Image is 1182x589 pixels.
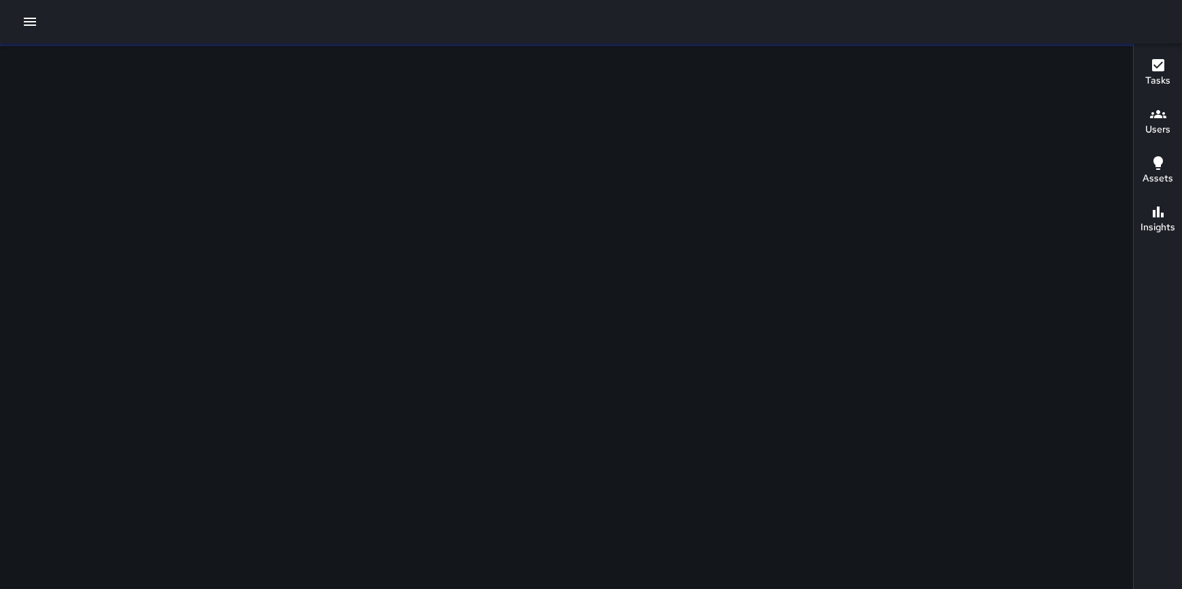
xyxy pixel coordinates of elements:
button: Insights [1134,196,1182,245]
h6: Tasks [1145,73,1170,88]
button: Tasks [1134,49,1182,98]
h6: Assets [1143,171,1173,186]
button: Assets [1134,147,1182,196]
button: Users [1134,98,1182,147]
h6: Insights [1141,220,1175,235]
h6: Users [1145,122,1170,137]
